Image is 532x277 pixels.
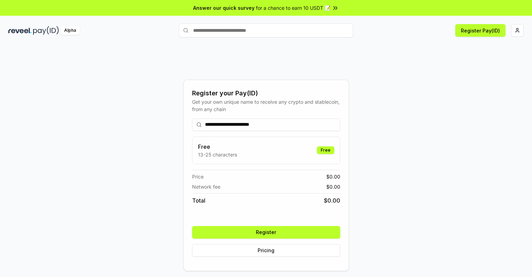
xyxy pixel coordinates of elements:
[192,88,340,98] div: Register your Pay(ID)
[198,143,237,151] h3: Free
[8,26,32,35] img: reveel_dark
[326,173,340,180] span: $ 0.00
[198,151,237,158] p: 13-25 characters
[60,26,80,35] div: Alpha
[317,146,334,154] div: Free
[192,244,340,257] button: Pricing
[192,183,220,190] span: Network fee
[33,26,59,35] img: pay_id
[192,196,205,205] span: Total
[192,98,340,113] div: Get your own unique name to receive any crypto and stablecoin, from any chain
[324,196,340,205] span: $ 0.00
[192,226,340,239] button: Register
[193,4,254,12] span: Answer our quick survey
[455,24,506,37] button: Register Pay(ID)
[192,173,204,180] span: Price
[326,183,340,190] span: $ 0.00
[256,4,330,12] span: for a chance to earn 10 USDT 📝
